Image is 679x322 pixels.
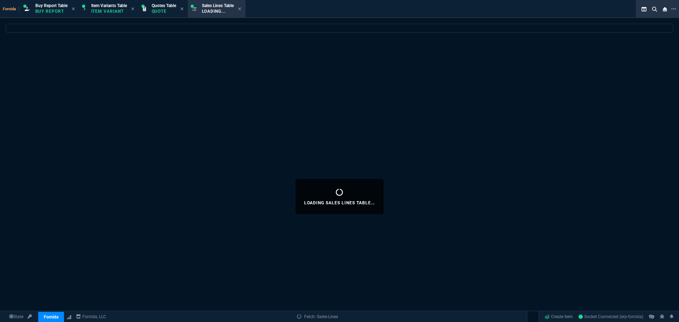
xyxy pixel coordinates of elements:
a: Fetch: Sales-Lines [297,314,338,320]
nx-icon: Search [649,5,660,13]
nx-icon: Close Tab [180,6,184,12]
p: Quote [152,8,176,14]
a: Global State [7,314,25,320]
span: Item Variants Table [91,3,127,8]
p: Item Variant [91,8,127,14]
nx-icon: Close Tab [72,6,75,12]
p: Buy Report [35,8,68,14]
a: Create Item [542,311,576,322]
span: Buy Report Table [35,3,68,8]
nx-icon: Close Tab [131,6,134,12]
nx-icon: Close Workbench [660,5,670,13]
nx-icon: Open New Tab [671,6,676,12]
span: Sales Lines Table [202,3,234,8]
span: Fornida [3,7,19,11]
p: Loading... [202,8,234,14]
a: lRSp3AhXpjeTuih-AAEI [579,314,643,320]
p: Loading Sales Lines Table... [304,200,375,206]
a: API TOKEN [25,314,34,320]
nx-icon: Split Panels [639,5,649,13]
span: Socket Connected (erp-fornida) [579,314,643,319]
a: msbcCompanyName [74,314,108,320]
span: Quotes Table [152,3,176,8]
nx-icon: Close Tab [238,6,241,12]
